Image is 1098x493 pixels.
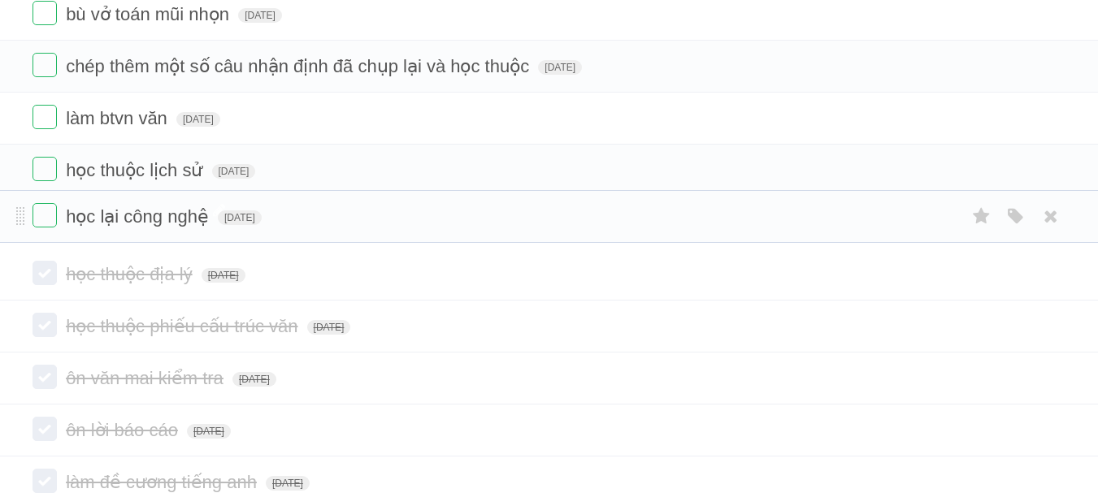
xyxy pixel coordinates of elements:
span: [DATE] [538,60,582,75]
span: [DATE] [232,372,276,387]
span: bù vở toán mũi nhọn [66,4,233,24]
span: chép thêm một số câu nhận định đã chụp lại và học thuộc [66,56,533,76]
span: [DATE] [212,164,256,179]
span: [DATE] [307,320,351,335]
span: [DATE] [187,424,231,439]
span: ôn lời báo cáo [66,420,182,440]
span: [DATE] [176,112,220,127]
label: Done [33,203,57,227]
span: ôn văn mai kiểm tra [66,368,228,388]
span: học thuộc lịch sử [66,160,206,180]
span: [DATE] [218,210,262,225]
label: Done [33,105,57,129]
span: [DATE] [266,476,310,491]
label: Done [33,1,57,25]
span: làm btvn văn [66,108,171,128]
label: Done [33,417,57,441]
span: làm đề cương tiếng anh [66,472,261,492]
span: [DATE] [238,8,282,23]
span: học thuộc địa lý [66,264,197,284]
label: Done [33,261,57,285]
span: học thuộc phiếu cấu trúc văn [66,316,302,336]
label: Done [33,313,57,337]
span: học lại công nghệ [66,206,213,227]
label: Star task [966,203,997,230]
label: Done [33,53,57,77]
label: Done [33,469,57,493]
label: Done [33,157,57,181]
span: [DATE] [202,268,245,283]
label: Done [33,365,57,389]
